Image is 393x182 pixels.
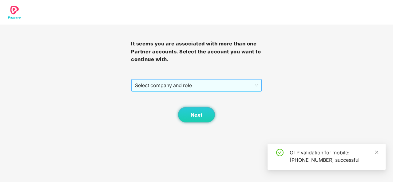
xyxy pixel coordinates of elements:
span: Select company and role [135,79,258,91]
h3: It seems you are associated with more than one Partner accounts. Select the account you want to c... [131,40,262,64]
div: OTP validation for mobile: [PHONE_NUMBER] successful [290,149,378,164]
button: Next [178,107,215,122]
span: check-circle [276,149,284,156]
span: close [375,150,379,154]
span: Next [191,112,202,118]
